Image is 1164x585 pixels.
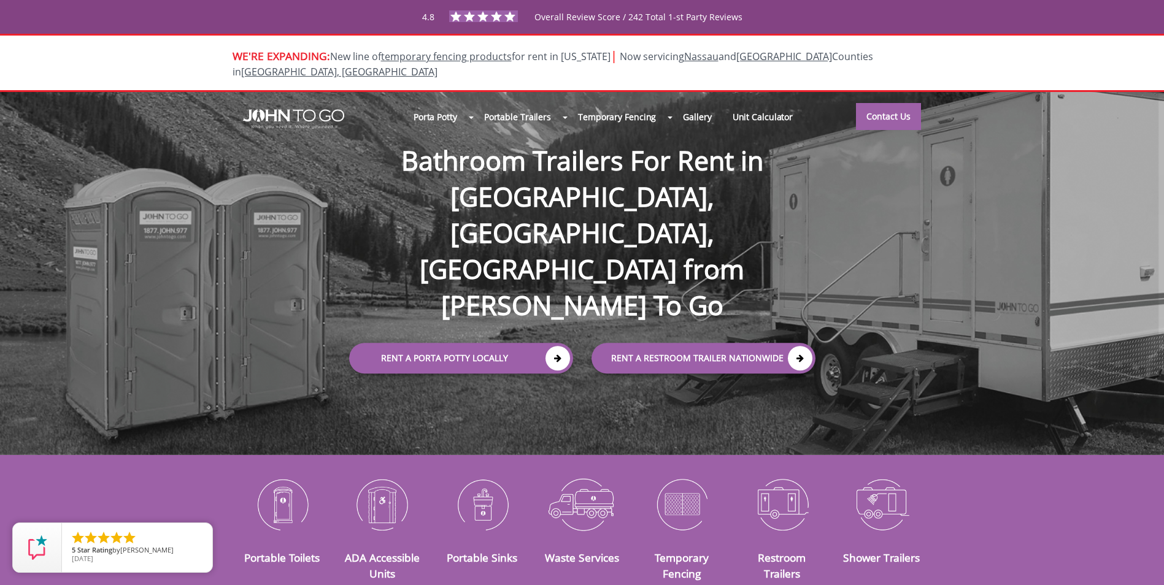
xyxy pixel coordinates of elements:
[96,530,111,545] li: 
[25,535,50,560] img: Review Rating
[534,11,742,47] span: Overall Review Score / 242 Total 1-st Party Reviews
[72,546,202,555] span: by
[758,550,806,581] a: Restroom Trailers
[243,109,344,129] img: JOHN to go
[109,530,124,545] li: 
[233,50,873,78] span: New line of for rent in [US_STATE]
[592,343,815,374] a: rent a RESTROOM TRAILER Nationwide
[122,530,137,545] li: 
[474,104,561,130] a: Portable Trailers
[568,104,666,130] a: Temporary Fencing
[241,65,437,78] a: [GEOGRAPHIC_DATA], [GEOGRAPHIC_DATA]
[71,530,85,545] li: 
[655,550,709,581] a: Temporary Fencing
[349,343,573,374] a: Rent a Porta Potty Locally
[244,550,320,565] a: Portable Toilets
[403,104,468,130] a: Porta Potty
[673,104,722,130] a: Gallery
[741,472,823,536] img: Restroom-Trailers-icon_N.png
[736,50,832,63] a: [GEOGRAPHIC_DATA]
[441,472,523,536] img: Portable-Sinks-icon_N.png
[233,48,330,63] span: WE'RE EXPANDING:
[120,545,174,554] span: [PERSON_NAME]
[545,550,619,565] a: Waste Services
[1115,536,1164,585] button: Live Chat
[242,472,323,536] img: Portable-Toilets-icon_N.png
[83,530,98,545] li: 
[843,550,920,565] a: Shower Trailers
[856,103,921,130] a: Contact Us
[447,550,517,565] a: Portable Sinks
[72,554,93,563] span: [DATE]
[345,550,420,581] a: ADA Accessible Units
[611,47,617,64] span: |
[684,50,719,63] a: Nassau
[641,472,723,536] img: Temporary-Fencing-cion_N.png
[72,545,75,554] span: 5
[541,472,623,536] img: Waste-Services-icon_N.png
[381,50,512,63] a: temporary fencing products
[722,104,804,130] a: Unit Calculator
[841,472,923,536] img: Shower-Trailers-icon_N.png
[422,11,434,23] span: 4.8
[341,472,423,536] img: ADA-Accessible-Units-icon_N.png
[77,545,112,554] span: Star Rating
[337,103,828,324] h1: Bathroom Trailers For Rent in [GEOGRAPHIC_DATA], [GEOGRAPHIC_DATA], [GEOGRAPHIC_DATA] from [PERSO...
[233,50,873,78] span: Now servicing and Counties in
